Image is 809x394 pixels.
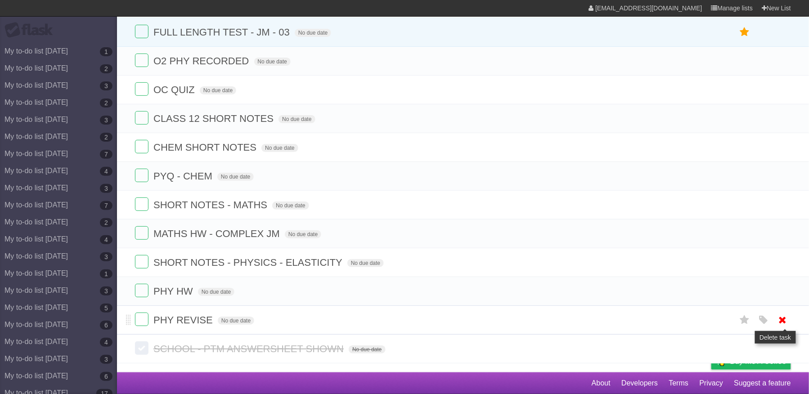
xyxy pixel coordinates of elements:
b: 7 [100,201,112,210]
b: 1 [100,47,112,56]
span: No due date [261,144,298,152]
b: 1 [100,269,112,278]
span: OC QUIZ [153,84,197,95]
label: Done [135,111,148,125]
b: 3 [100,116,112,125]
label: Done [135,226,148,240]
b: 2 [100,218,112,227]
span: SCHOOL - PTM ANSWERSHEET SHOWN [153,343,346,354]
span: No due date [272,201,309,210]
span: No due date [279,115,315,123]
label: Done [135,197,148,211]
b: 4 [100,235,112,244]
b: 2 [100,133,112,142]
a: Privacy [700,375,723,392]
label: Done [135,82,148,96]
a: Terms [669,375,689,392]
b: 3 [100,355,112,364]
b: 3 [100,252,112,261]
span: No due date [347,259,384,267]
label: Done [135,140,148,153]
b: 5 [100,304,112,313]
label: Done [135,25,148,38]
span: No due date [254,58,291,66]
b: 7 [100,150,112,159]
span: CLASS 12 SHORT NOTES [153,113,276,124]
label: Done [135,54,148,67]
b: 4 [100,167,112,176]
b: 6 [100,321,112,330]
label: Done [135,284,148,297]
span: SHORT NOTES - PHYSICS - ELASTICITY [153,257,345,268]
span: O2 PHY RECORDED [153,55,251,67]
span: No due date [295,29,331,37]
span: PHY HW [153,286,195,297]
a: About [592,375,611,392]
label: Done [135,255,148,269]
b: 3 [100,81,112,90]
a: Suggest a feature [734,375,791,392]
span: No due date [285,230,321,238]
span: MATHS HW - COMPLEX JM [153,228,282,239]
b: 3 [100,287,112,295]
b: 4 [100,338,112,347]
span: SHORT NOTES - MATHS [153,199,270,210]
a: Developers [621,375,658,392]
b: 3 [100,184,112,193]
b: 2 [100,98,112,107]
label: Star task [736,313,753,327]
span: Buy me a coffee [730,354,787,369]
span: No due date [349,345,385,354]
span: No due date [218,317,254,325]
span: No due date [217,173,254,181]
b: 6 [100,372,112,381]
label: Star task [736,25,753,40]
span: No due date [198,288,234,296]
span: No due date [200,86,236,94]
span: PHY REVISE [153,314,215,326]
span: PYQ - CHEM [153,170,215,182]
label: Done [135,169,148,182]
span: FULL LENGTH TEST - JM - 03 [153,27,292,38]
div: Flask [4,22,58,38]
label: Done [135,313,148,326]
b: 2 [100,64,112,73]
span: CHEM SHORT NOTES [153,142,259,153]
label: Done [135,341,148,355]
